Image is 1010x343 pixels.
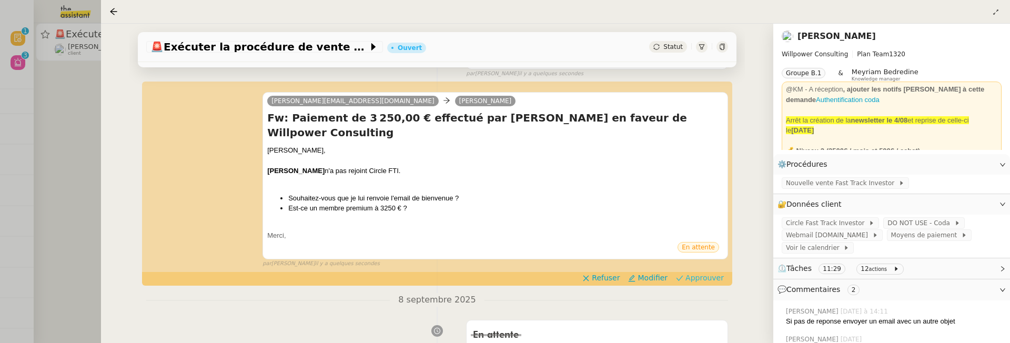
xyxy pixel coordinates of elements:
span: par [466,69,475,78]
span: DO NOT USE - Coda [887,218,954,228]
span: Procédures [786,160,827,168]
span: [PERSON_NAME][EMAIL_ADDRESS][DOMAIN_NAME] [271,97,435,105]
div: Merci, [267,230,723,241]
span: Meyriam Bedredine [852,68,918,76]
span: Willpower Consulting [782,51,848,58]
span: Nouvelle vente Fast Track Investor [786,178,898,188]
button: Approuver [672,272,728,284]
span: Exécuter la procédure de vente FTI [150,42,368,52]
div: 🔐Données client [773,194,1010,215]
a: Authentification coda [816,96,880,104]
small: [PERSON_NAME] [466,69,583,78]
div: [PERSON_NAME], [267,145,723,156]
div: Ouvert [398,45,422,51]
span: il y a quelques secondes [519,69,583,78]
strong: 💰 Niveau 2 (3500€ / mois et 500€ / achat) [786,147,920,155]
small: [PERSON_NAME] [262,259,380,268]
span: ⏲️ [777,264,908,273]
button: Modifier [624,272,672,284]
button: Refuser [578,272,624,284]
small: actions [869,266,887,272]
span: Webmail [DOMAIN_NAME] [786,230,872,240]
h4: Fw: Paiement de 3 250,00 € effectué par [PERSON_NAME] en faveur de Willpower Consulting [267,110,723,140]
a: [PERSON_NAME] [797,31,876,41]
span: Plan Team [857,51,889,58]
app-user-label: Knowledge manager [852,68,918,82]
span: En attente [682,244,715,251]
span: Données client [786,200,842,208]
span: Statut [663,43,683,51]
span: [PERSON_NAME] [786,307,841,316]
img: users%2FDBF5gIzOT6MfpzgDQC7eMkIK8iA3%2Favatar%2Fd943ca6c-06ba-4e73-906b-d60e05e423d3 [782,31,793,42]
nz-tag: Groupe B.1 [782,68,825,78]
div: @KM - A réception [786,84,997,105]
span: Approuver [685,273,724,283]
div: ⏲️Tâches 11:29 12actions [773,258,1010,279]
span: Tâches [786,264,812,273]
a: [PERSON_NAME] [455,96,516,106]
span: il y a quelques secondes [315,259,380,268]
nz-tag: 11:29 [819,264,845,274]
strong: newsletter le 4/08 [851,116,908,124]
div: 💬Commentaires 2 [773,279,1010,300]
span: et reprise de celle-ci le [786,116,969,135]
nz-tag: 2 [847,285,860,295]
span: 🔐 [777,198,846,210]
li: Souhaitez-vous que je lui renvoie l'email de bienvenue ? [288,193,723,204]
span: Voir le calendrier [786,243,843,253]
span: ⚙️ [777,158,832,170]
span: 1320 [889,51,905,58]
li: Est-ce un membre premium à 3250 € ? [288,203,723,214]
div: n'a pas rejoint Circle FTI. [267,166,723,176]
span: Arrêt la création de la [786,116,851,124]
span: & [838,68,843,82]
span: 💬 [777,285,864,294]
span: Knowledge manager [852,76,901,82]
strong: [PERSON_NAME] [267,167,325,175]
span: Circle Fast Track Investor [786,218,868,228]
span: par [262,259,271,268]
span: En attente [473,330,519,340]
span: 🚨 [150,41,164,53]
span: Refuser [592,273,620,283]
span: 12 [861,265,868,273]
strong: [DATE] [791,126,814,134]
span: Commentaires [786,285,840,294]
span: Moyens de paiement [891,230,961,240]
div: ⚙️Procédures [773,154,1010,175]
span: Modifier [638,273,668,283]
span: 8 septembre 2025 [390,293,484,307]
b: Privé [473,57,490,64]
span: [DATE] à 14:11 [841,307,890,316]
strong: , ajouter les notifs [PERSON_NAME] à cette demande [786,85,984,104]
div: Si pas de reponse envoyer un email avec un autre objet [786,316,1002,327]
